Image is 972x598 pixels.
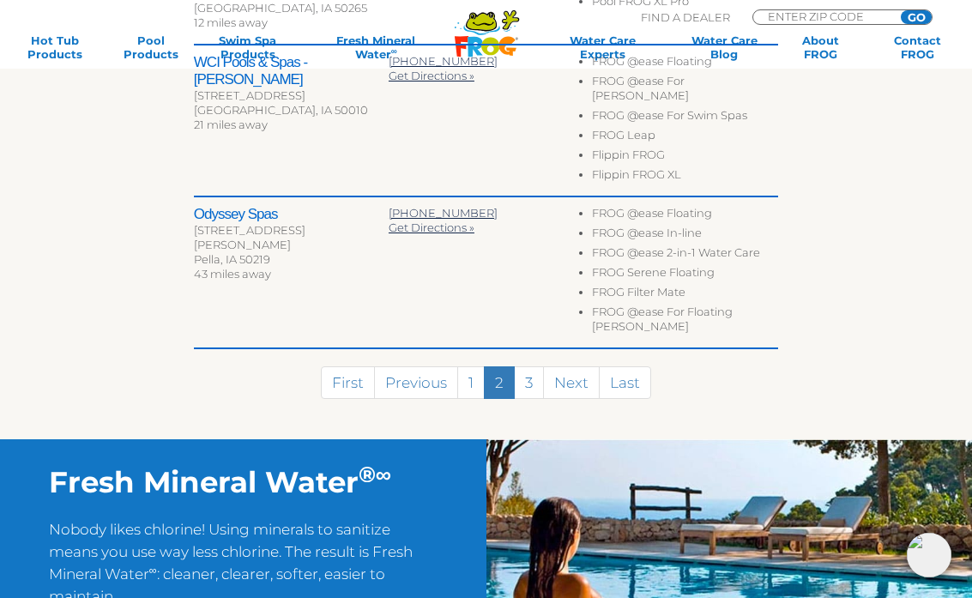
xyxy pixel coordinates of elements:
li: FROG @ease For [PERSON_NAME] [592,74,778,108]
a: 1 [457,366,485,399]
li: FROG @ease 2-in-1 Water Care [592,245,778,265]
a: Hot TubProducts [17,33,92,61]
li: FROG Filter Mate [592,285,778,305]
li: FROG @ease For Floating [PERSON_NAME] [592,305,778,339]
sup: ∞ [376,461,391,487]
div: [GEOGRAPHIC_DATA], IA 50010 [194,103,389,118]
span: 21 miles away [194,118,268,131]
li: Flippin FROG [592,148,778,167]
div: Pella, IA 50219 [194,252,389,267]
a: 2 [484,366,515,399]
li: FROG @ease In-line [592,226,778,245]
li: FROG Leap [592,128,778,148]
input: Zip Code Form [766,10,882,22]
a: PoolProducts [113,33,188,61]
a: Previous [374,366,458,399]
a: [PHONE_NUMBER] [389,206,498,220]
li: Flippin FROG XL [592,167,778,187]
div: [STREET_ADDRESS] [194,88,389,103]
a: Last [599,366,651,399]
a: ContactFROG [880,33,955,61]
h2: Fresh Mineral Water [49,465,438,500]
li: FROG Serene Floating [592,265,778,285]
div: [GEOGRAPHIC_DATA], IA 50265 [194,1,389,15]
span: 12 miles away [194,15,268,29]
a: AboutFROG [783,33,858,61]
a: 3 [514,366,544,399]
a: First [321,366,375,399]
h2: WCI Pools & Spas - [PERSON_NAME] [194,54,389,88]
span: 43 miles away [194,267,271,281]
a: [PHONE_NUMBER] [389,54,498,68]
sup: ∞ [149,564,157,577]
div: [STREET_ADDRESS][PERSON_NAME] [194,223,389,252]
li: FROG @ease Floating [592,206,778,226]
input: GO [901,10,932,24]
a: Get Directions » [389,220,474,234]
li: FROG @ease For Swim Spas [592,108,778,128]
img: openIcon [907,533,951,577]
a: Next [543,366,600,399]
sup: ® [359,461,376,487]
a: Get Directions » [389,69,474,82]
h2: Odyssey Spas [194,206,389,223]
li: FROG @ease Floating [592,54,778,74]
